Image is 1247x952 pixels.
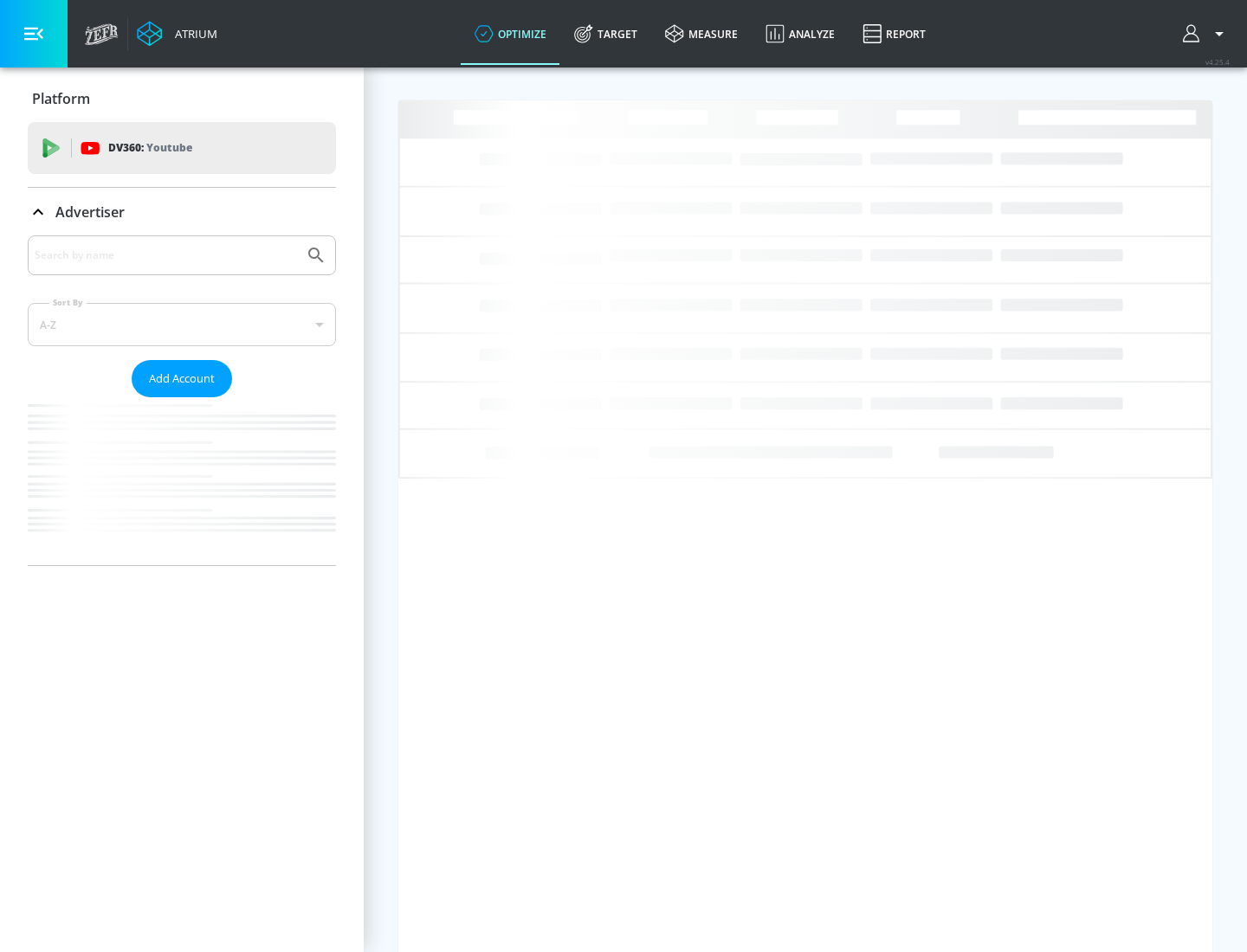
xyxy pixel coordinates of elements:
div: Platform [28,74,336,123]
a: Target [560,3,651,65]
a: optimize [461,3,560,65]
span: Add Account [149,369,215,389]
p: Advertiser [55,203,125,222]
div: Advertiser [28,235,336,565]
p: Youtube [146,138,192,157]
input: Search by name [35,244,297,267]
div: Atrium [168,26,217,42]
a: Atrium [137,21,217,47]
label: Sort By [49,297,87,308]
nav: list of Advertiser [28,397,336,565]
span: v 4.25.4 [1205,57,1230,67]
button: Add Account [132,360,232,397]
a: measure [651,3,752,65]
p: DV360: [108,138,192,158]
div: A-Z [28,303,336,346]
div: DV360: Youtube [28,122,336,174]
a: Analyze [752,3,849,65]
div: Advertiser [28,188,336,236]
a: Report [849,3,940,65]
p: Platform [32,89,90,108]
